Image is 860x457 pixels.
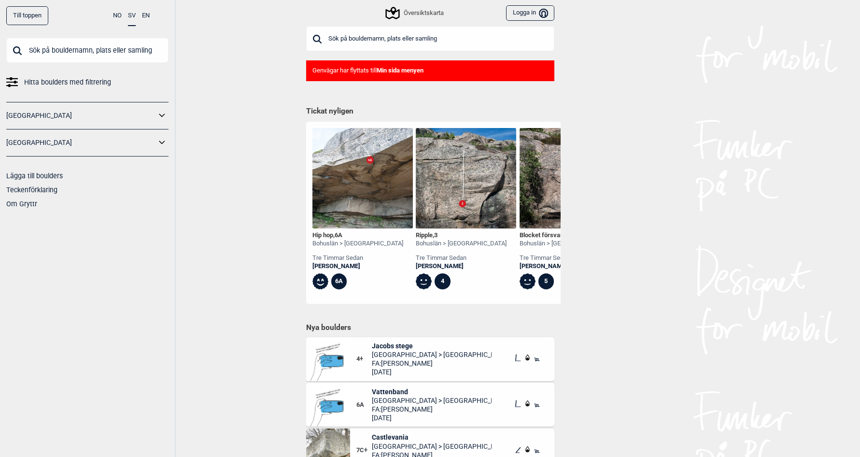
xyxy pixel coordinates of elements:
div: Hip hop , [312,231,403,240]
a: Lägga till boulders [6,172,63,180]
div: Blocket försvann , [520,231,610,240]
div: Ripple , [416,231,507,240]
a: Hitta boulders med filtrering [6,75,169,89]
span: Hitta boulders med filtrering [24,75,111,89]
div: Genvägar har flyttats till [306,60,554,81]
a: Teckenförklaring [6,186,57,194]
a: [PERSON_NAME] [312,262,403,271]
img: Bilde Mangler [306,337,350,381]
span: 4+ [356,355,372,363]
span: 7C+ [356,446,372,455]
img: Ripple 191002 [416,128,516,228]
div: 5 [538,273,554,289]
input: Sök på bouldernamn, plats eller samling [6,38,169,63]
a: [PERSON_NAME] [416,262,507,271]
button: EN [142,6,150,25]
a: [GEOGRAPHIC_DATA] [6,109,156,123]
span: FA: [PERSON_NAME] [372,405,492,414]
span: [GEOGRAPHIC_DATA] > [GEOGRAPHIC_DATA] [372,396,492,405]
div: 6A [331,273,347,289]
a: [GEOGRAPHIC_DATA] [6,136,156,150]
span: [DATE] [372,368,492,376]
span: [GEOGRAPHIC_DATA] > [GEOGRAPHIC_DATA] [372,350,492,359]
div: Bohuslän > [GEOGRAPHIC_DATA] [312,240,403,248]
input: Sök på bouldernamn, plats eller samling [306,26,554,51]
span: 3 [434,231,437,239]
a: [PERSON_NAME] [520,262,610,271]
h1: Tickat nyligen [306,106,554,117]
div: 4 [435,273,451,289]
button: Logga in [506,5,554,21]
div: Till toppen [6,6,48,25]
span: Castlevania [372,433,492,442]
div: tre timmar sedan [312,254,403,262]
img: Blocket forsvann 200910 [520,128,620,228]
button: NO [113,6,122,25]
span: [DATE] [372,414,492,422]
b: Min sida menyen [377,67,423,74]
span: Vattenband [372,387,492,396]
span: 6A [356,401,372,409]
div: Översiktskarta [387,7,443,19]
div: Bohuslän > [GEOGRAPHIC_DATA] [520,240,610,248]
h1: Nya boulders [306,323,554,332]
span: FA: [PERSON_NAME] [372,359,492,368]
img: Bilde Mangler [306,383,350,427]
a: Om Gryttr [6,200,37,208]
span: 6A [335,231,342,239]
div: Bilde Mangler4+Jacobs stege[GEOGRAPHIC_DATA] > [GEOGRAPHIC_DATA]FA:[PERSON_NAME][DATE] [306,337,554,381]
div: Bilde Mangler6AVattenband[GEOGRAPHIC_DATA] > [GEOGRAPHIC_DATA]FA:[PERSON_NAME][DATE] [306,383,554,427]
div: tre timmar sedan [520,254,610,262]
button: SV [128,6,136,26]
img: Hip hop [312,128,413,228]
span: [GEOGRAPHIC_DATA] > [GEOGRAPHIC_DATA] [372,442,492,451]
div: Bohuslän > [GEOGRAPHIC_DATA] [416,240,507,248]
div: tre timmar sedan [416,254,507,262]
span: Jacobs stege [372,342,492,350]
